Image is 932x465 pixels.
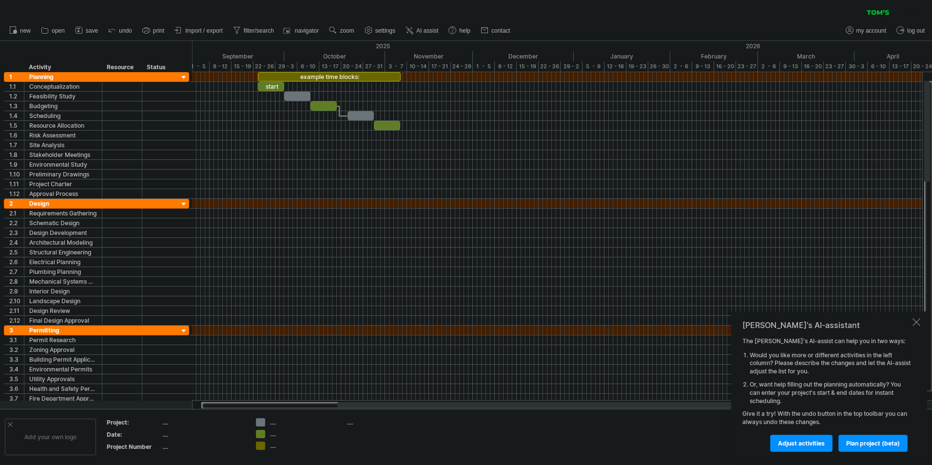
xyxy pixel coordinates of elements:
div: Design [29,199,97,208]
div: December 2025 [473,51,574,61]
div: 3.3 [9,355,24,364]
div: .... [270,430,323,438]
div: Final Design Approval [29,316,97,325]
div: .... [270,442,323,450]
a: help [446,24,473,37]
div: .... [162,430,244,439]
div: 24 - 28 [451,61,473,72]
div: 8 - 12 [495,61,517,72]
div: 2 [9,199,24,208]
div: Requirements Gathering [29,209,97,218]
div: 1.11 [9,179,24,189]
div: March 2026 [758,51,854,61]
div: 5 - 9 [582,61,604,72]
div: example time blocks: [258,72,401,81]
span: open [52,27,65,34]
div: 1.2 [9,92,24,101]
div: 2.10 [9,296,24,306]
div: 2.2 [9,218,24,228]
div: September 2025 [188,51,284,61]
div: Utility Approvals [29,374,97,384]
div: 23 - 27 [736,61,758,72]
div: Date: [107,430,160,439]
div: 22 - 26 [539,61,561,72]
a: my account [843,24,889,37]
div: Feasibility Study [29,92,97,101]
div: 1.1 [9,82,24,91]
div: Plumbing Planning [29,267,97,276]
span: help [459,27,470,34]
div: Design Development [29,228,97,237]
div: 9 - 13 [780,61,802,72]
a: AI assist [403,24,441,37]
div: 9 - 13 [692,61,714,72]
div: 1.9 [9,160,24,169]
span: plan project (beta) [846,440,900,447]
div: 2.3 [9,228,24,237]
div: Activity [29,62,97,72]
div: 3.2 [9,345,24,354]
div: 2.12 [9,316,24,325]
span: save [86,27,98,34]
div: 15 - 19 [517,61,539,72]
span: filter/search [244,27,274,34]
div: Landscape Design [29,296,97,306]
div: Permitting [29,326,97,335]
div: 2.9 [9,287,24,296]
div: .... [162,418,244,426]
div: 1.3 [9,101,24,111]
div: 17 - 21 [429,61,451,72]
div: Schematic Design [29,218,97,228]
div: .... [347,418,400,426]
a: navigator [282,24,322,37]
div: 29 - 2 [561,61,582,72]
li: Or, want help filling out the planning automatically? You can enter your project's start & end da... [750,381,911,405]
div: Budgeting [29,101,97,111]
div: 3.1 [9,335,24,345]
div: 29 - 3 [275,61,297,72]
div: Design Review [29,306,97,315]
div: Conceptualization [29,82,97,91]
a: settings [362,24,398,37]
div: Project Number [107,443,160,451]
div: 27 - 31 [363,61,385,72]
div: 1.6 [9,131,24,140]
div: 3.5 [9,374,24,384]
div: Project Charter [29,179,97,189]
div: Building Permit Application [29,355,97,364]
div: Status [147,62,168,72]
div: Resource Allocation [29,121,97,130]
div: 2.5 [9,248,24,257]
div: 1 [9,72,24,81]
div: Stakeholder Meetings [29,150,97,159]
a: new [7,24,34,37]
span: AI assist [416,27,438,34]
div: 3.7 [9,394,24,403]
div: October 2025 [284,51,385,61]
div: Electrical Planning [29,257,97,267]
a: log out [894,24,928,37]
div: 1.12 [9,189,24,198]
div: Scheduling [29,111,97,120]
div: Resource [107,62,136,72]
span: log out [907,27,925,34]
div: 1.7 [9,140,24,150]
div: 6 - 10 [868,61,890,72]
div: Fire Department Approval [29,394,97,403]
div: 8 - 12 [210,61,232,72]
div: Site Analysis [29,140,97,150]
div: 2.8 [9,277,24,286]
div: January 2026 [574,51,670,61]
span: new [20,27,31,34]
div: 22 - 26 [253,61,275,72]
li: Would you like more or different activities in the left column? Please describe the changes and l... [750,351,911,376]
a: plan project (beta) [838,435,908,452]
a: save [73,24,101,37]
div: 1.4 [9,111,24,120]
div: Approval Process [29,189,97,198]
div: 20 - 24 [341,61,363,72]
div: February 2026 [670,51,758,61]
div: 1.10 [9,170,24,179]
span: import / export [185,27,223,34]
a: filter/search [231,24,277,37]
